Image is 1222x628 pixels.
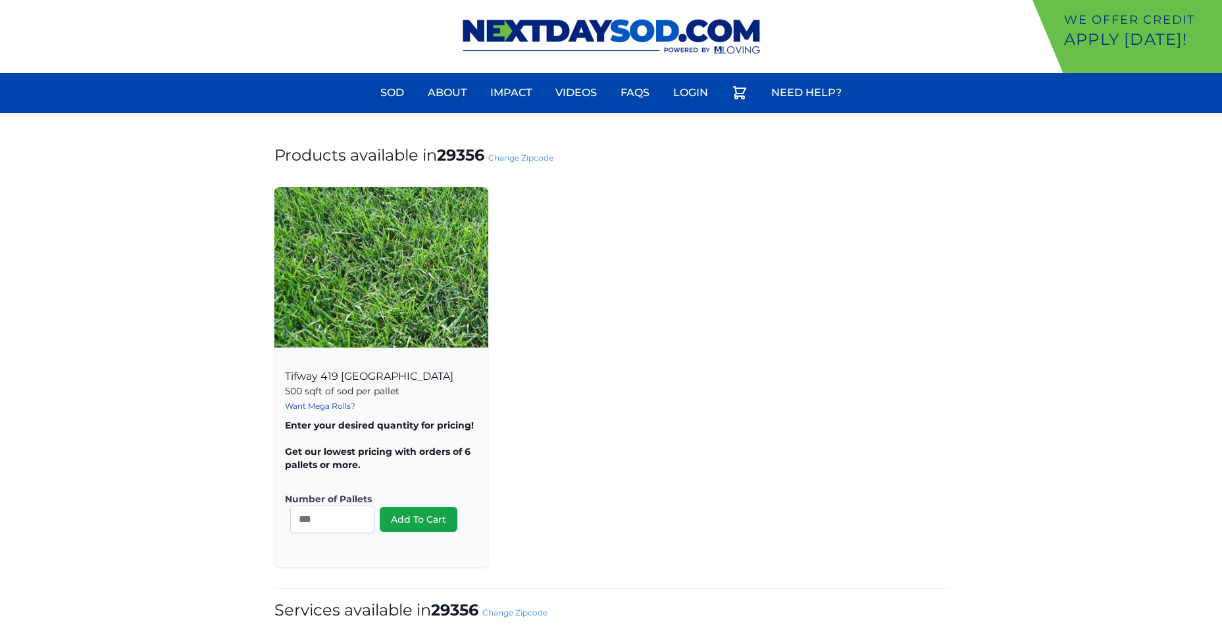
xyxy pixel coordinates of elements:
[431,600,478,619] strong: 29356
[437,145,484,165] strong: 29356
[420,77,474,109] a: About
[274,187,488,348] img: Tifway 419 Bermuda Product Image
[488,153,553,163] a: Change Zipcode
[482,608,547,617] a: Change Zipcode
[274,145,948,166] h1: Products available in
[285,492,467,506] label: Number of Pallets
[274,600,948,621] h1: Services available in
[285,384,478,398] p: 500 sqft of sod per pallet
[372,77,412,109] a: Sod
[665,77,716,109] a: Login
[613,77,657,109] a: FAQs
[763,77,850,109] a: Need Help?
[1064,11,1217,29] p: We offer Credit
[285,401,355,411] a: Want Mega Rolls?
[274,355,488,567] div: Tifway 419 [GEOGRAPHIC_DATA]
[285,419,478,471] p: Enter your desired quantity for pricing! Get our lowest pricing with orders of 6 pallets or more.
[547,77,605,109] a: Videos
[482,77,540,109] a: Impact
[1064,29,1217,50] p: Apply [DATE]!
[380,507,457,532] button: Add To Cart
